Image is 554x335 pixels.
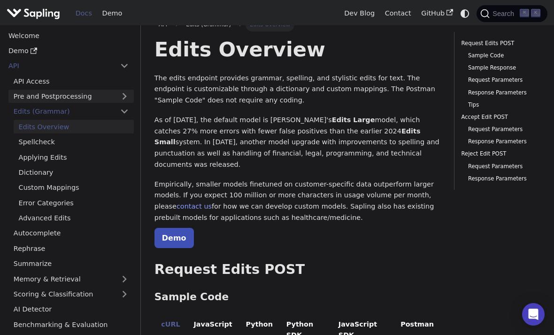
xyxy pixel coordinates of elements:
[339,6,379,21] a: Dev Blog
[154,37,441,62] h1: Edits Overview
[8,272,134,286] a: Memory & Retrieval
[8,242,134,255] a: Rephrase
[154,291,441,304] h3: Sample Code
[154,115,441,171] p: As of [DATE], the default model is [PERSON_NAME]'s model, which catches 27% more errors with fewe...
[332,116,375,124] strong: Edits Large
[8,257,134,271] a: Summarize
[8,288,134,301] a: Scoring & Classification
[177,203,212,210] a: contact us
[159,21,167,28] span: API
[468,51,534,60] a: Sample Code
[8,318,134,331] a: Benchmarking & Evaluation
[154,228,194,248] a: Demo
[70,6,97,21] a: Docs
[468,137,534,146] a: Response Parameters
[3,29,134,42] a: Welcome
[14,120,134,133] a: Edits Overview
[97,6,127,21] a: Demo
[531,9,540,17] kbd: K
[7,7,63,20] a: Sapling.ai
[477,5,547,22] button: Search (Command+K)
[14,181,134,195] a: Custom Mappings
[490,10,520,17] span: Search
[3,59,115,73] a: API
[154,73,441,106] p: The edits endpoint provides grammar, spelling, and stylistic edits for text. The endpoint is cust...
[115,59,134,73] button: Collapse sidebar category 'API'
[154,179,441,224] p: Empirically, smaller models finetuned on customer-specific data outperform larger models. If you ...
[14,135,134,149] a: Spellcheck
[522,303,545,326] div: Open Intercom Messenger
[8,226,134,240] a: Autocomplete
[14,150,134,164] a: Applying Edits
[462,149,537,158] a: Reject Edit POST
[468,162,534,171] a: Request Parameters
[14,196,134,210] a: Error Categories
[8,105,134,118] a: Edits (Grammar)
[468,174,534,183] a: Response Parameters
[462,39,537,48] a: Request Edits POST
[468,63,534,72] a: Sample Response
[14,166,134,179] a: Dictionary
[468,101,534,109] a: Tips
[3,44,134,58] a: Demo
[468,125,534,134] a: Request Parameters
[416,6,458,21] a: GitHub
[154,261,441,278] h2: Request Edits POST
[8,74,134,88] a: API Access
[380,6,416,21] a: Contact
[8,303,134,316] a: AI Detector
[7,7,60,20] img: Sapling.ai
[14,211,134,225] a: Advanced Edits
[458,7,472,20] button: Switch between dark and light mode (currently system mode)
[520,9,529,17] kbd: ⌘
[8,90,134,103] a: Pre and Postprocessing
[462,113,537,122] a: Accept Edit POST
[468,76,534,85] a: Request Parameters
[468,88,534,97] a: Response Parameters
